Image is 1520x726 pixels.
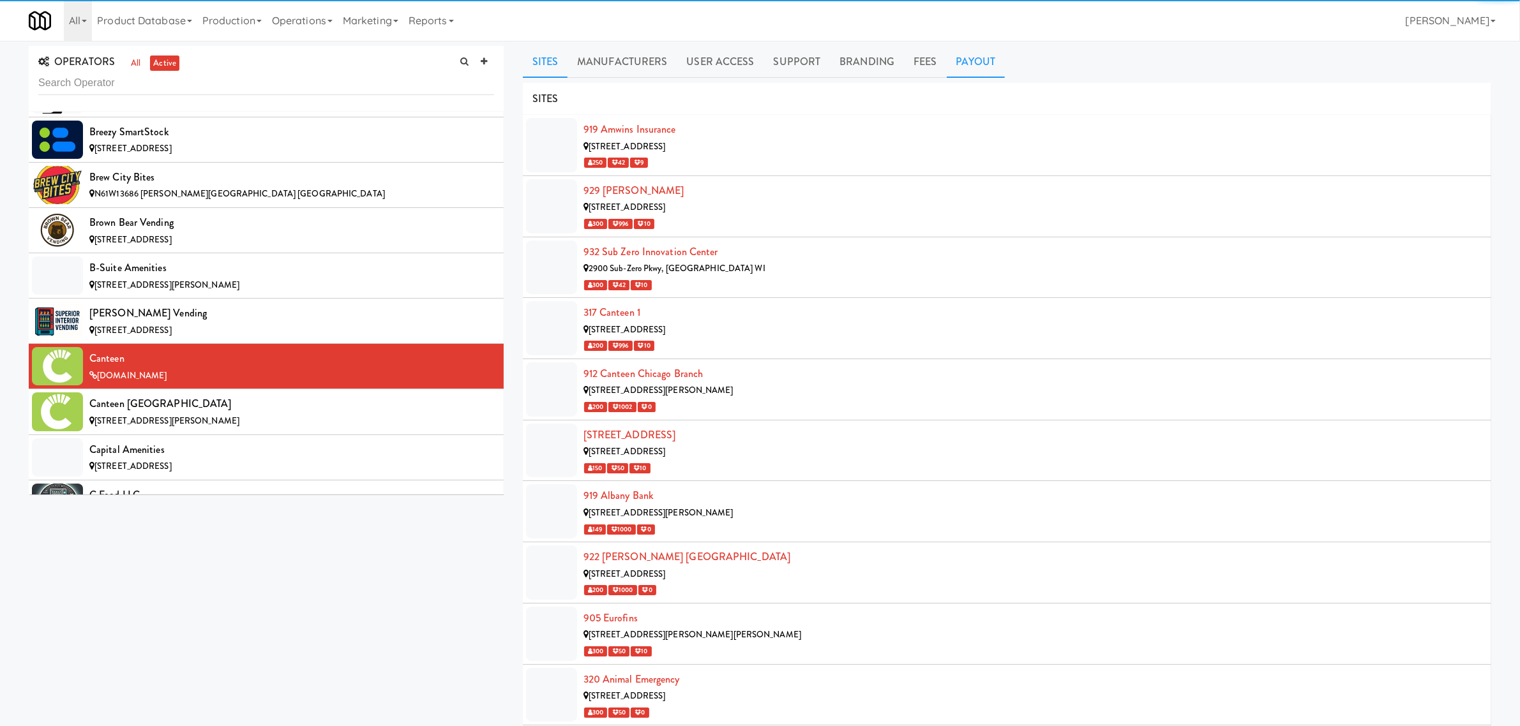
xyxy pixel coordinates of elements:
a: active [150,56,179,71]
a: 919 Albany Bank [583,488,654,503]
span: [STREET_ADDRESS] [589,568,666,580]
a: 919 Amwins Insurance [583,122,676,137]
a: 929 [PERSON_NAME] [583,183,684,198]
span: [STREET_ADDRESS][PERSON_NAME][PERSON_NAME] [589,628,801,641]
span: 300 [584,707,607,718]
span: 10 [631,280,651,290]
span: [STREET_ADDRESS][PERSON_NAME] [94,415,239,427]
span: [STREET_ADDRESS][PERSON_NAME] [589,384,734,396]
span: 996 [608,341,632,351]
li: Brew City BitesN61W13686 [PERSON_NAME][GEOGRAPHIC_DATA] [GEOGRAPHIC_DATA] [29,163,504,208]
span: 2900 Sub-Zero Pkwy, [GEOGRAPHIC_DATA] WI [589,262,765,274]
span: 200 [584,585,607,595]
span: [STREET_ADDRESS] [589,140,666,152]
span: [STREET_ADDRESS] [589,690,666,702]
span: [STREET_ADDRESS] [94,460,172,472]
div: Capital Amenities [89,440,494,459]
span: 10 [634,219,654,229]
a: Manufacturers [568,46,677,78]
span: 0 [631,707,649,718]
span: [DOMAIN_NAME] [97,369,167,382]
div: Canteen [89,349,494,368]
span: SITES [532,91,559,106]
span: 250 [584,158,606,168]
input: Search Operator [38,71,494,95]
li: C Food LLC[STREET_ADDRESS] [29,480,504,526]
span: 200 [584,402,607,412]
a: Support [764,46,831,78]
a: Branding [830,46,904,78]
a: Sites [523,46,568,78]
span: 42 [608,158,629,168]
span: 10 [629,463,650,473]
a: 320 Animal Emergency [583,672,680,686]
span: 0 [637,524,655,535]
span: 0 [638,402,656,412]
span: OPERATORS [38,54,115,69]
li: [PERSON_NAME] Vending[STREET_ADDRESS] [29,299,504,344]
img: Micromart [29,10,51,32]
span: N61W13686 [PERSON_NAME][GEOGRAPHIC_DATA] [GEOGRAPHIC_DATA] [94,188,385,200]
span: 1002 [608,402,636,412]
span: [STREET_ADDRESS] [589,445,666,457]
span: 200 [584,341,607,351]
span: [STREET_ADDRESS][PERSON_NAME] [589,507,734,519]
a: [STREET_ADDRESS] [583,427,676,442]
div: B-Suite Amenities [89,258,494,278]
div: Breezy SmartStock [89,122,494,142]
span: 50 [608,707,629,718]
span: 50 [608,646,629,656]
span: 10 [631,646,651,656]
span: 1000 [607,524,636,535]
a: 932 Sub Zero Innovation Center [583,244,718,259]
li: Breezy SmartStock[STREET_ADDRESS] [29,117,504,163]
a: Fees [904,46,946,78]
div: Canteen [GEOGRAPHIC_DATA] [89,394,494,413]
span: [STREET_ADDRESS][PERSON_NAME] [94,279,239,291]
span: 150 [584,463,606,473]
span: 149 [584,524,606,535]
a: 912 Canteen Chicago Branch [583,366,704,381]
span: 10 [634,341,654,351]
div: Brew City Bites [89,168,494,187]
div: Brown Bear Vending [89,213,494,232]
span: 9 [630,158,647,168]
span: 996 [608,219,632,229]
a: 922 [PERSON_NAME] [GEOGRAPHIC_DATA] [583,549,791,564]
span: [STREET_ADDRESS] [589,201,666,213]
span: [STREET_ADDRESS] [589,323,666,336]
a: 905 Eurofins [583,611,638,625]
a: User Access [677,46,764,78]
span: 42 [608,280,629,290]
span: 1000 [608,585,637,595]
span: 300 [584,646,607,656]
a: Payout [947,46,1005,78]
span: [STREET_ADDRESS] [94,142,172,154]
li: Brown Bear Vending[STREET_ADDRESS] [29,208,504,253]
a: all [128,56,144,71]
li: Canteen[DOMAIN_NAME] [29,344,504,389]
span: 50 [607,463,628,473]
span: 300 [584,280,607,290]
span: [STREET_ADDRESS] [94,324,172,336]
span: 0 [638,585,656,595]
span: 300 [584,219,607,229]
div: [PERSON_NAME] Vending [89,304,494,323]
a: 317 Canteen 1 [583,305,640,320]
li: Capital Amenities[STREET_ADDRESS] [29,435,504,480]
li: Canteen [GEOGRAPHIC_DATA][STREET_ADDRESS][PERSON_NAME] [29,389,504,434]
li: B-Suite Amenities[STREET_ADDRESS][PERSON_NAME] [29,253,504,299]
div: C Food LLC [89,485,494,505]
span: [STREET_ADDRESS] [94,233,172,246]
